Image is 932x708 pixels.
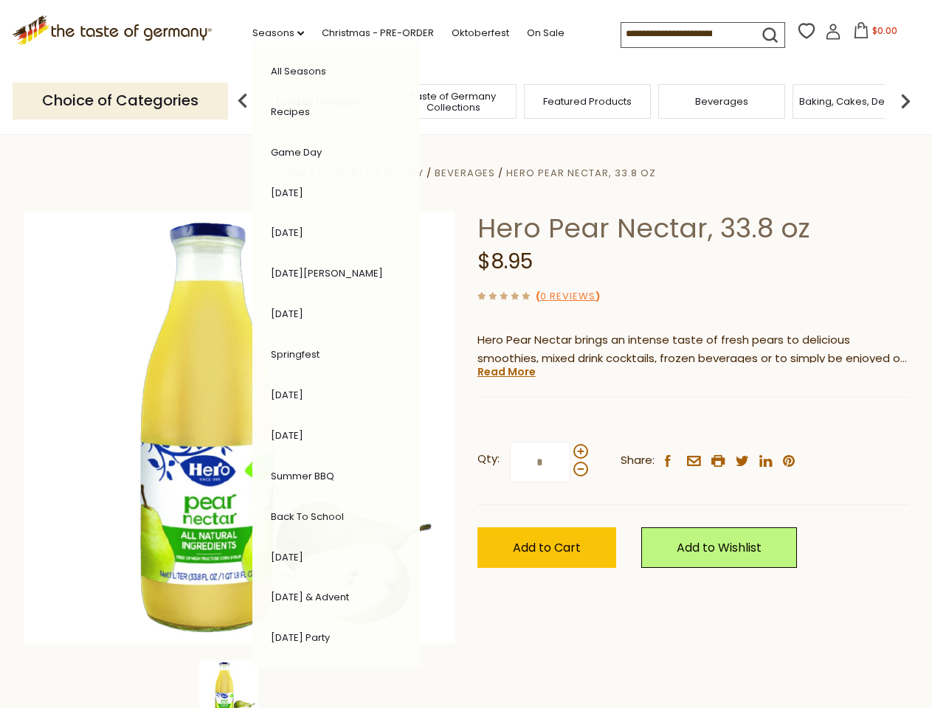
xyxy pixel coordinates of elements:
a: Game Day [271,145,322,159]
a: [DATE] [271,388,303,402]
a: [DATE] [271,428,303,442]
span: ( ) [536,289,600,303]
a: Recipes [271,105,310,119]
a: Seasons [252,25,304,41]
img: previous arrow [228,86,258,116]
a: Taste of Germany Collections [394,91,512,113]
a: Springfest [271,347,320,361]
button: Add to Cart [477,527,616,568]
strong: Qty: [477,450,500,468]
p: Choice of Categories [13,83,228,119]
a: All Seasons [271,64,326,78]
a: [DATE] Party [271,631,330,645]
a: Baking, Cakes, Desserts [799,96,914,107]
a: [DATE] [271,226,303,240]
button: $0.00 [844,22,907,44]
span: Add to Cart [513,539,581,556]
a: [DATE] [271,550,303,564]
a: 0 Reviews [540,289,596,305]
a: On Sale [527,25,565,41]
a: Beverages [435,166,495,180]
input: Qty: [510,442,570,482]
a: Back to School [271,510,344,524]
a: [DATE] & Advent [271,590,349,604]
p: Hero Pear Nectar brings an intense taste of fresh pears to delicious smoothies, mixed drink cockt... [477,331,909,368]
span: $8.95 [477,247,533,276]
img: next arrow [891,86,920,116]
a: Add to Wishlist [641,527,797,568]
a: Read More [477,364,536,379]
span: $0.00 [872,24,897,37]
a: [DATE][PERSON_NAME] [271,266,383,280]
a: [DATE] [271,307,303,321]
a: Christmas - PRE-ORDER [322,25,434,41]
span: Share: [621,451,655,470]
a: Summer BBQ [271,469,334,483]
a: Oktoberfest [452,25,509,41]
a: Featured Products [543,96,632,107]
a: [DATE] [271,186,303,200]
a: Hero Pear Nectar, 33.8 oz [506,166,656,180]
h1: Hero Pear Nectar, 33.8 oz [477,212,909,245]
img: Hero Pear Nectar, 33.8 oz [24,212,455,643]
a: Beverages [695,96,748,107]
